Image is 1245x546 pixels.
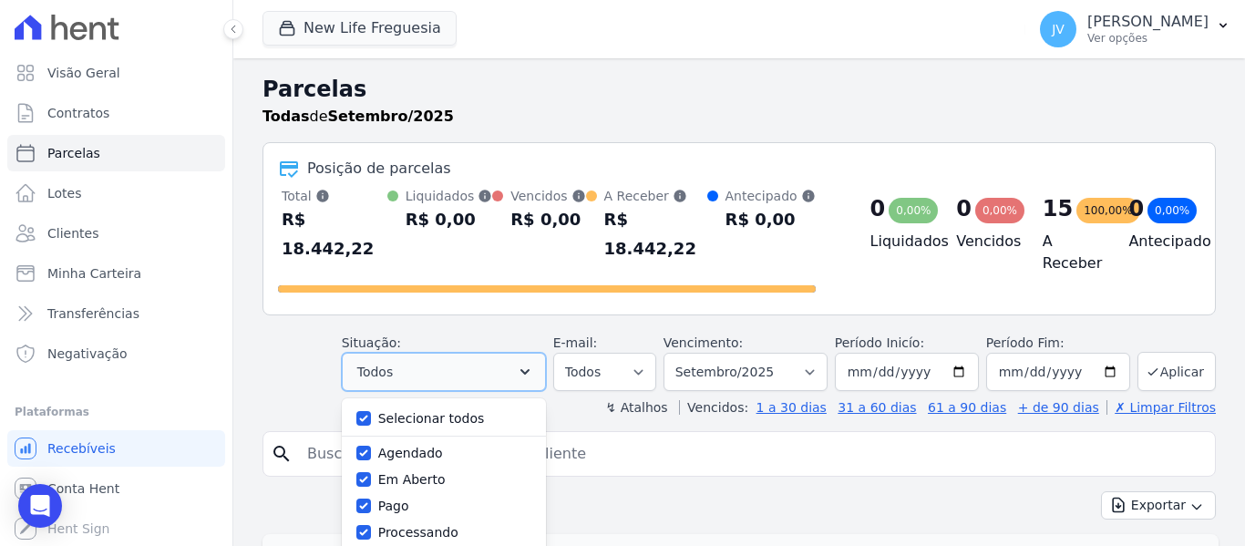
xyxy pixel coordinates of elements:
[1137,352,1216,391] button: Aplicar
[282,187,387,205] div: Total
[378,411,485,426] label: Selecionar todos
[18,484,62,528] div: Open Intercom Messenger
[1147,198,1197,223] div: 0,00%
[7,255,225,292] a: Minha Carteira
[7,135,225,171] a: Parcelas
[870,194,886,223] div: 0
[510,187,585,205] div: Vencidos
[1043,194,1073,223] div: 15
[7,175,225,211] a: Lotes
[679,400,748,415] label: Vencidos:
[357,361,393,383] span: Todos
[870,231,928,252] h4: Liquidados
[756,400,827,415] a: 1 a 30 dias
[378,499,409,513] label: Pago
[47,264,141,283] span: Minha Carteira
[604,205,707,263] div: R$ 18.442,22
[47,479,119,498] span: Conta Hent
[7,95,225,131] a: Contratos
[975,198,1024,223] div: 0,00%
[15,401,218,423] div: Plataformas
[7,335,225,372] a: Negativação
[986,334,1130,353] label: Período Fim:
[835,335,924,350] label: Período Inicío:
[1043,231,1100,274] h4: A Receber
[1087,13,1209,31] p: [PERSON_NAME]
[838,400,916,415] a: 31 a 60 dias
[342,335,401,350] label: Situação:
[889,198,938,223] div: 0,00%
[7,430,225,467] a: Recebíveis
[1052,23,1065,36] span: JV
[1018,400,1099,415] a: + de 90 dias
[262,108,310,125] strong: Todas
[47,144,100,162] span: Parcelas
[1128,194,1144,223] div: 0
[7,470,225,507] a: Conta Hent
[1101,491,1216,520] button: Exportar
[47,64,120,82] span: Visão Geral
[1087,31,1209,46] p: Ver opções
[725,187,816,205] div: Antecipado
[47,224,98,242] span: Clientes
[928,400,1006,415] a: 61 a 90 dias
[378,525,458,540] label: Processando
[296,436,1208,472] input: Buscar por nome do lote ou do cliente
[262,11,457,46] button: New Life Freguesia
[47,439,116,458] span: Recebíveis
[406,205,493,234] div: R$ 0,00
[553,335,598,350] label: E-mail:
[47,345,128,363] span: Negativação
[664,335,743,350] label: Vencimento:
[282,205,387,263] div: R$ 18.442,22
[604,187,707,205] div: A Receber
[342,353,546,391] button: Todos
[7,55,225,91] a: Visão Geral
[605,400,667,415] label: ↯ Atalhos
[1076,198,1139,223] div: 100,00%
[7,215,225,252] a: Clientes
[956,231,1013,252] h4: Vencidos
[271,443,293,465] i: search
[1106,400,1216,415] a: ✗ Limpar Filtros
[328,108,454,125] strong: Setembro/2025
[510,205,585,234] div: R$ 0,00
[47,104,109,122] span: Contratos
[1025,4,1245,55] button: JV [PERSON_NAME] Ver opções
[725,205,816,234] div: R$ 0,00
[378,446,443,460] label: Agendado
[307,158,451,180] div: Posição de parcelas
[262,73,1216,106] h2: Parcelas
[406,187,493,205] div: Liquidados
[1128,231,1186,252] h4: Antecipado
[47,184,82,202] span: Lotes
[47,304,139,323] span: Transferências
[378,472,446,487] label: Em Aberto
[262,106,454,128] p: de
[956,194,972,223] div: 0
[7,295,225,332] a: Transferências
